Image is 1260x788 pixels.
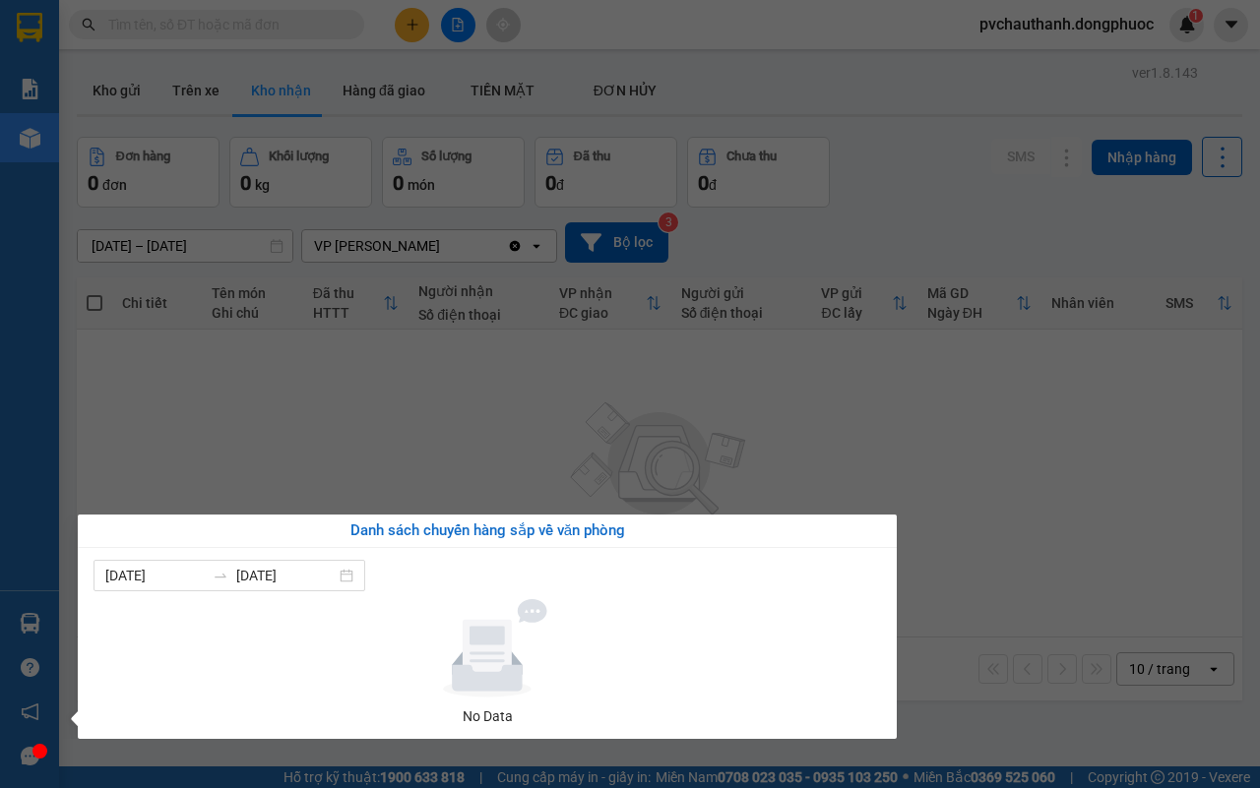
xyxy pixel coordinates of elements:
[236,565,336,586] input: Đến ngày
[101,705,873,727] div: No Data
[105,565,205,586] input: Từ ngày
[213,568,228,583] span: swap-right
[94,519,881,543] div: Danh sách chuyến hàng sắp về văn phòng
[213,568,228,583] span: to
